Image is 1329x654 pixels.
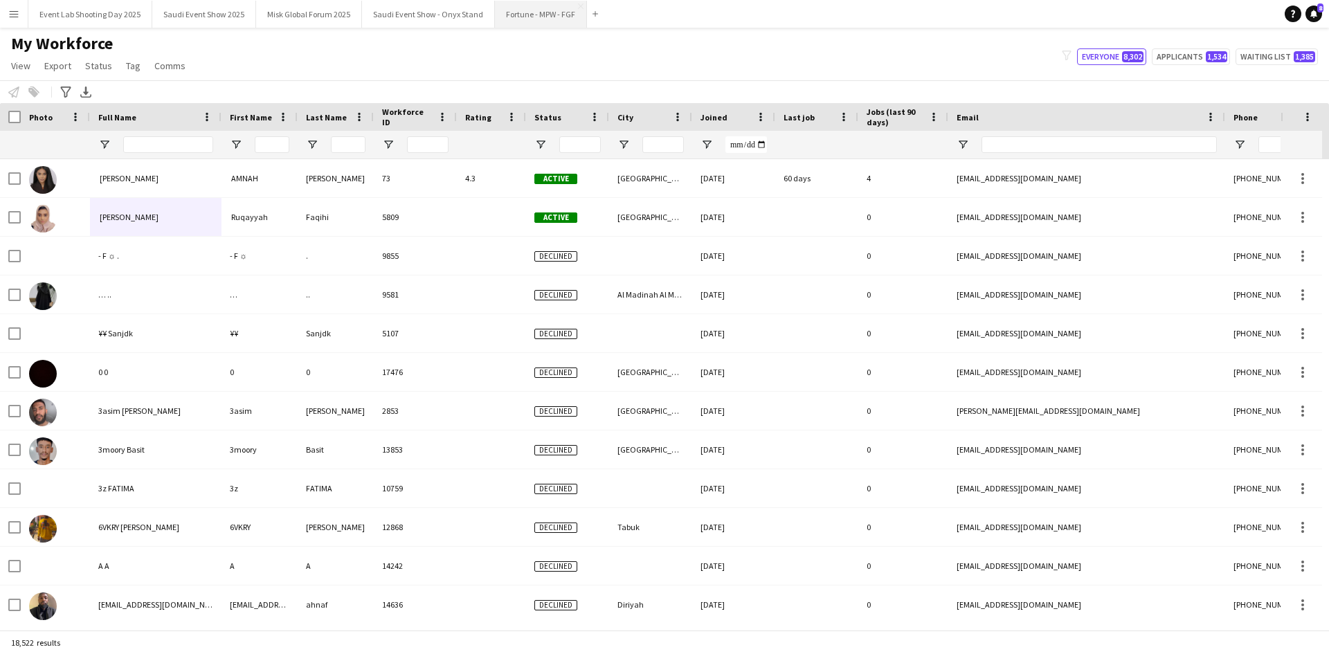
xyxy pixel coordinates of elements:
[298,508,374,546] div: [PERSON_NAME]
[534,112,561,122] span: Status
[609,275,692,314] div: Al Madinah Al Maunawwarah
[948,275,1225,314] div: [EMAIL_ADDRESS][DOMAIN_NAME]
[120,57,146,75] a: Tag
[1152,48,1230,65] button: Applicants1,534
[298,430,374,469] div: Basit
[39,57,77,75] a: Export
[609,585,692,624] div: Diriyah
[534,174,577,184] span: Active
[374,198,457,236] div: 5809
[692,198,775,236] div: [DATE]
[256,1,362,28] button: Misk Global Forum 2025
[609,430,692,469] div: [GEOGRAPHIC_DATA]
[642,136,684,153] input: City Filter Input
[374,585,457,624] div: 14636
[534,290,577,300] span: Declined
[407,136,449,153] input: Workforce ID Filter Input
[374,314,457,352] div: 5107
[858,547,948,585] div: 0
[948,314,1225,352] div: [EMAIL_ADDRESS][DOMAIN_NAME]
[221,353,298,391] div: 0
[609,198,692,236] div: [GEOGRAPHIC_DATA]
[374,159,457,197] div: 73
[29,166,57,194] img: ‏ AMNAH IDRIS
[298,314,374,352] div: Sanjdk
[534,561,577,572] span: Declined
[382,107,432,127] span: Workforce ID
[98,406,181,416] span: 3asim [PERSON_NAME]
[6,57,36,75] a: View
[858,159,948,197] div: 4
[858,237,948,275] div: 0
[306,112,347,122] span: Last Name
[534,445,577,455] span: Declined
[948,585,1225,624] div: [EMAIL_ADDRESS][DOMAIN_NAME]
[725,136,767,153] input: Joined Filter Input
[29,282,57,310] img: … ..
[948,508,1225,546] div: [EMAIL_ADDRESS][DOMAIN_NAME]
[29,360,57,388] img: 0 0
[948,237,1225,275] div: [EMAIL_ADDRESS][DOMAIN_NAME]
[221,430,298,469] div: 3moory
[98,522,179,532] span: 6VKRY [PERSON_NAME]
[948,392,1225,430] div: [PERSON_NAME][EMAIL_ADDRESS][DOMAIN_NAME]
[858,392,948,430] div: 0
[298,237,374,275] div: .
[78,84,94,100] app-action-btn: Export XLSX
[331,136,365,153] input: Last Name Filter Input
[534,329,577,339] span: Declined
[775,159,858,197] div: 60 days
[617,138,630,151] button: Open Filter Menu
[1317,3,1323,12] span: 8
[298,585,374,624] div: ahnaf
[534,251,577,262] span: Declined
[374,508,457,546] div: 12868
[692,508,775,546] div: [DATE]
[28,1,152,28] button: Event Lab Shooting Day 2025
[1233,138,1246,151] button: Open Filter Menu
[858,430,948,469] div: 0
[98,251,119,261] span: - F ☼ .
[98,367,108,377] span: 0 0
[534,600,577,610] span: Declined
[298,469,374,507] div: FATIMA
[221,469,298,507] div: 3z
[457,159,526,197] div: 4.3
[98,483,134,493] span: 3z FATIMA
[29,515,57,543] img: 6VKRY Abdullah
[948,430,1225,469] div: [EMAIL_ADDRESS][DOMAIN_NAME]
[11,60,30,72] span: View
[534,367,577,378] span: Declined
[98,328,133,338] span: ¥¥ Sanjdk
[692,237,775,275] div: [DATE]
[29,205,57,233] img: ‏ Ruqayyah Faqihi
[1233,112,1258,122] span: Phone
[374,237,457,275] div: 9855
[948,198,1225,236] div: [EMAIL_ADDRESS][DOMAIN_NAME]
[221,392,298,430] div: 3asim
[221,585,298,624] div: [EMAIL_ADDRESS][DOMAIN_NAME]
[858,314,948,352] div: 0
[98,599,246,610] span: [EMAIL_ADDRESS][DOMAIN_NAME] ahnaf
[692,314,775,352] div: [DATE]
[221,508,298,546] div: 6VKRY
[98,212,159,222] span: ‏ [PERSON_NAME]
[858,275,948,314] div: 0
[858,198,948,236] div: 0
[382,138,395,151] button: Open Filter Menu
[298,275,374,314] div: ..
[1122,51,1143,62] span: 8,302
[152,1,256,28] button: Saudi Event Show 2025
[692,585,775,624] div: [DATE]
[948,547,1225,585] div: [EMAIL_ADDRESS][DOMAIN_NAME]
[957,112,979,122] span: Email
[374,469,457,507] div: 10759
[230,112,272,122] span: First Name
[221,198,298,236] div: ‏ Ruqayyah
[374,275,457,314] div: 9581
[123,136,213,153] input: Full Name Filter Input
[534,484,577,494] span: Declined
[957,138,969,151] button: Open Filter Menu
[57,84,74,100] app-action-btn: Advanced filters
[534,138,547,151] button: Open Filter Menu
